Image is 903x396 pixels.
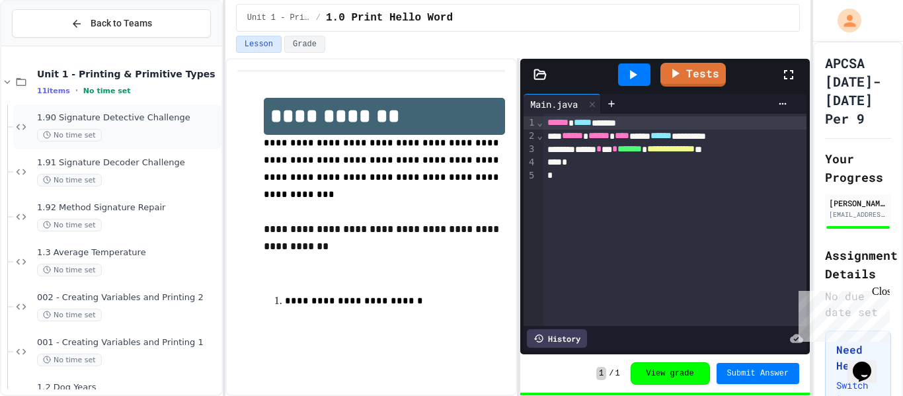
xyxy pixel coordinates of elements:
[537,117,543,128] span: Fold line
[326,10,453,26] span: 1.0 Print Hello Word
[660,63,726,87] a: Tests
[37,157,219,169] span: 1.91 Signature Decoder Challenge
[316,13,321,23] span: /
[829,197,887,209] div: [PERSON_NAME]
[236,36,282,53] button: Lesson
[836,342,880,374] h3: Need Help?
[524,156,537,169] div: 4
[37,354,102,366] span: No time set
[717,363,800,384] button: Submit Answer
[824,5,865,36] div: My Account
[825,54,891,128] h1: APCSA [DATE]-[DATE] Per 9
[12,9,211,38] button: Back to Teams
[615,368,619,379] span: 1
[75,85,78,96] span: •
[631,362,710,385] button: View grade
[37,202,219,214] span: 1.92 Method Signature Repair
[37,247,219,258] span: 1.3 Average Temperature
[825,149,891,186] h2: Your Progress
[825,246,891,283] h2: Assignment Details
[527,329,587,348] div: History
[829,210,887,219] div: [EMAIL_ADDRESS][DOMAIN_NAME]
[524,94,601,114] div: Main.java
[37,337,219,348] span: 001 - Creating Variables and Printing 1
[37,382,219,393] span: 1.2 Dog Years
[793,286,890,342] iframe: chat widget
[37,129,102,141] span: No time set
[524,130,537,143] div: 2
[83,87,131,95] span: No time set
[609,368,613,379] span: /
[37,219,102,231] span: No time set
[524,116,537,130] div: 1
[37,68,219,80] span: Unit 1 - Printing & Primitive Types
[847,343,890,383] iframe: chat widget
[37,309,102,321] span: No time set
[524,143,537,156] div: 3
[524,169,537,182] div: 5
[537,130,543,141] span: Fold line
[37,174,102,186] span: No time set
[596,367,606,380] span: 1
[37,87,70,95] span: 11 items
[37,112,219,124] span: 1.90 Signature Detective Challenge
[524,97,584,111] div: Main.java
[727,368,789,379] span: Submit Answer
[91,17,152,30] span: Back to Teams
[284,36,325,53] button: Grade
[5,5,91,84] div: Chat with us now!Close
[37,264,102,276] span: No time set
[37,292,219,303] span: 002 - Creating Variables and Printing 2
[247,13,311,23] span: Unit 1 - Printing & Primitive Types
